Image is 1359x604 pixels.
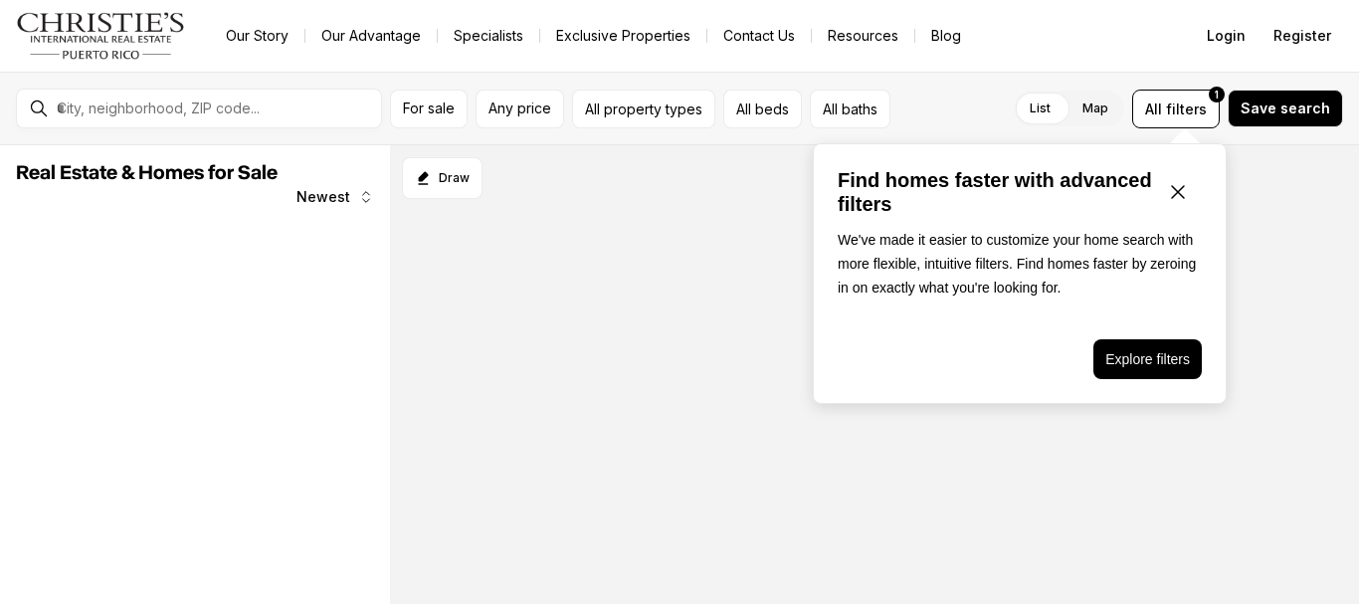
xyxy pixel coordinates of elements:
[488,101,551,116] span: Any price
[438,22,539,50] a: Specialists
[1215,87,1219,102] span: 1
[915,22,977,50] a: Blog
[810,90,890,128] button: All baths
[1228,90,1343,127] button: Save search
[838,228,1202,300] p: We've made it easier to customize your home search with more flexible, intuitive filters. Find ho...
[812,22,914,50] a: Resources
[403,101,455,116] span: For sale
[285,177,386,217] button: Newest
[1241,101,1330,116] span: Save search
[1067,91,1124,126] label: Map
[296,189,350,205] span: Newest
[476,90,564,128] button: Any price
[402,157,483,199] button: Start drawing
[390,90,468,128] button: For sale
[838,168,1154,216] p: Find homes faster with advanced filters
[1195,16,1258,56] button: Login
[1154,168,1202,216] button: Close popover
[1145,99,1162,119] span: All
[1166,99,1207,119] span: filters
[572,90,715,128] button: All property types
[1273,28,1331,44] span: Register
[16,12,186,60] img: logo
[1014,91,1067,126] label: List
[707,22,811,50] button: Contact Us
[305,22,437,50] a: Our Advantage
[1262,16,1343,56] button: Register
[210,22,304,50] a: Our Story
[723,90,802,128] button: All beds
[1207,28,1246,44] span: Login
[1132,90,1220,128] button: Allfilters1
[540,22,706,50] a: Exclusive Properties
[1093,339,1202,379] button: Explore filters
[16,163,278,183] span: Real Estate & Homes for Sale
